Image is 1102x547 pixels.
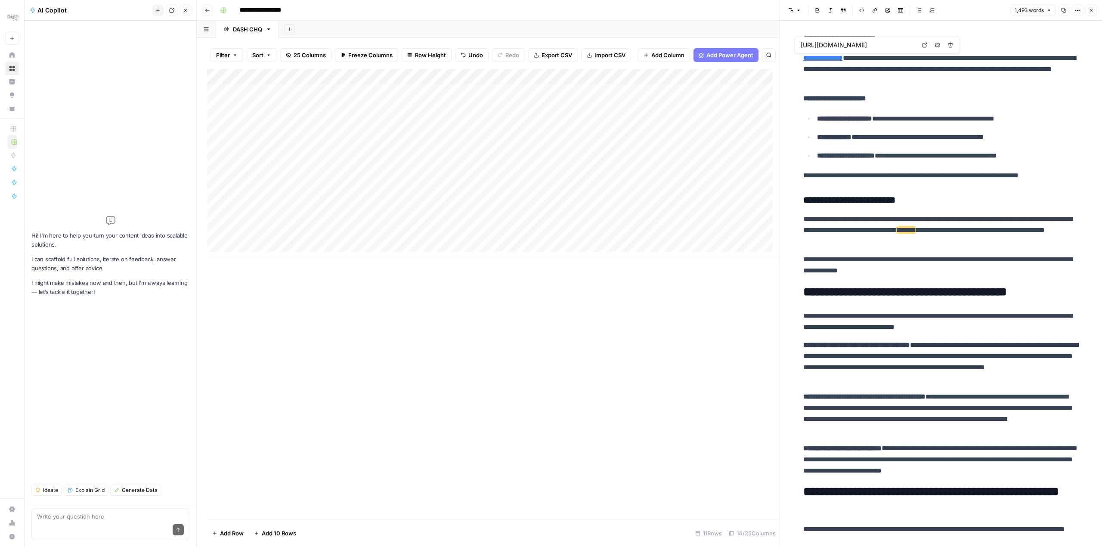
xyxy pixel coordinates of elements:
button: Redo [492,48,525,62]
a: Insights [5,75,19,89]
a: DASH CHQ [216,21,279,38]
a: Browse [5,62,19,75]
p: Hi! I'm here to help you turn your content ideas into scalable solutions. [31,231,189,249]
div: AI Copilot [30,6,150,15]
button: Export CSV [528,48,578,62]
button: Explain Grid [64,485,108,496]
button: Import CSV [581,48,631,62]
span: Generate Data [122,486,158,494]
span: Sort [252,51,263,59]
button: Add Column [638,48,690,62]
button: Add 10 Rows [249,526,301,540]
span: Import CSV [594,51,625,59]
button: Ideate [31,485,62,496]
span: Add Column [651,51,684,59]
div: 11 Rows [692,526,725,540]
button: Add Row [207,526,249,540]
span: Export CSV [542,51,572,59]
span: Redo [505,51,519,59]
button: 1,493 words [1011,5,1056,16]
button: 25 Columns [280,48,331,62]
button: Workspace: Dash [5,7,19,28]
div: 14/25 Columns [725,526,779,540]
button: Freeze Columns [335,48,398,62]
span: Add 10 Rows [262,529,296,538]
span: 25 Columns [294,51,326,59]
span: Add Power Agent [706,51,753,59]
span: 1,493 words [1015,6,1044,14]
span: Freeze Columns [348,51,393,59]
button: Undo [455,48,489,62]
p: I might make mistakes now and then, but I’m always learning — let’s tackle it together! [31,278,189,297]
button: Generate Data [110,485,161,496]
span: Ideate [43,486,58,494]
span: Explain Grid [75,486,105,494]
a: Usage [5,516,19,530]
a: Settings [5,502,19,516]
img: Dash Logo [5,10,21,25]
button: Filter [210,48,243,62]
a: Your Data [5,102,19,115]
button: Row Height [402,48,452,62]
span: Undo [468,51,483,59]
span: Filter [216,51,230,59]
a: Opportunities [5,88,19,102]
button: Add Power Agent [693,48,758,62]
button: Sort [247,48,277,62]
p: I can scaffold full solutions, iterate on feedback, answer questions, and offer advice. [31,255,189,273]
div: DASH CHQ [233,25,262,34]
span: Add Row [220,529,244,538]
a: Home [5,48,19,62]
span: Row Height [415,51,446,59]
button: Help + Support [5,530,19,544]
